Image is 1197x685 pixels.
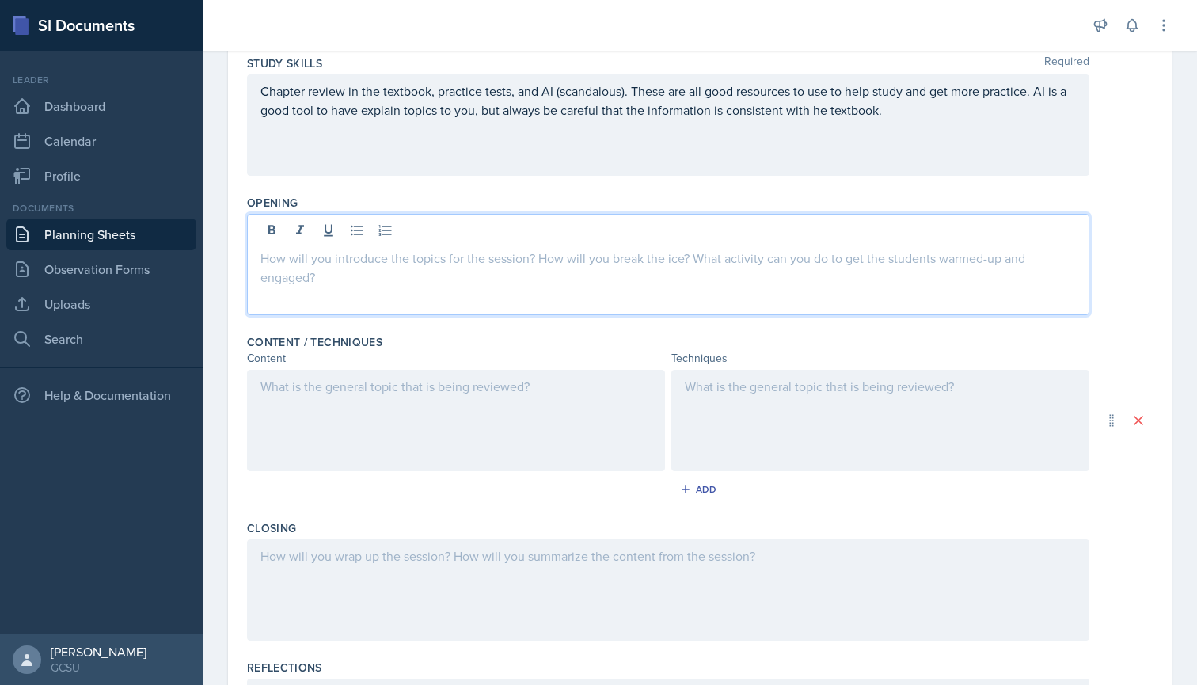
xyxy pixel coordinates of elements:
div: Add [683,483,717,496]
label: Study Skills [247,55,322,71]
a: Profile [6,160,196,192]
div: Documents [6,201,196,215]
div: GCSU [51,660,146,675]
button: Add [674,478,726,501]
p: Chapter review in the textbook, practice tests, and AI (scandalous). These are all good resources... [260,82,1076,120]
a: Observation Forms [6,253,196,285]
a: Search [6,323,196,355]
span: Required [1044,55,1089,71]
div: Leader [6,73,196,87]
label: Reflections [247,660,322,675]
label: Content / Techniques [247,334,382,350]
div: Help & Documentation [6,379,196,411]
a: Uploads [6,288,196,320]
a: Dashboard [6,90,196,122]
a: Calendar [6,125,196,157]
div: Content [247,350,665,367]
a: Planning Sheets [6,219,196,250]
label: Opening [247,195,298,211]
div: [PERSON_NAME] [51,644,146,660]
div: Techniques [671,350,1089,367]
label: Closing [247,520,296,536]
